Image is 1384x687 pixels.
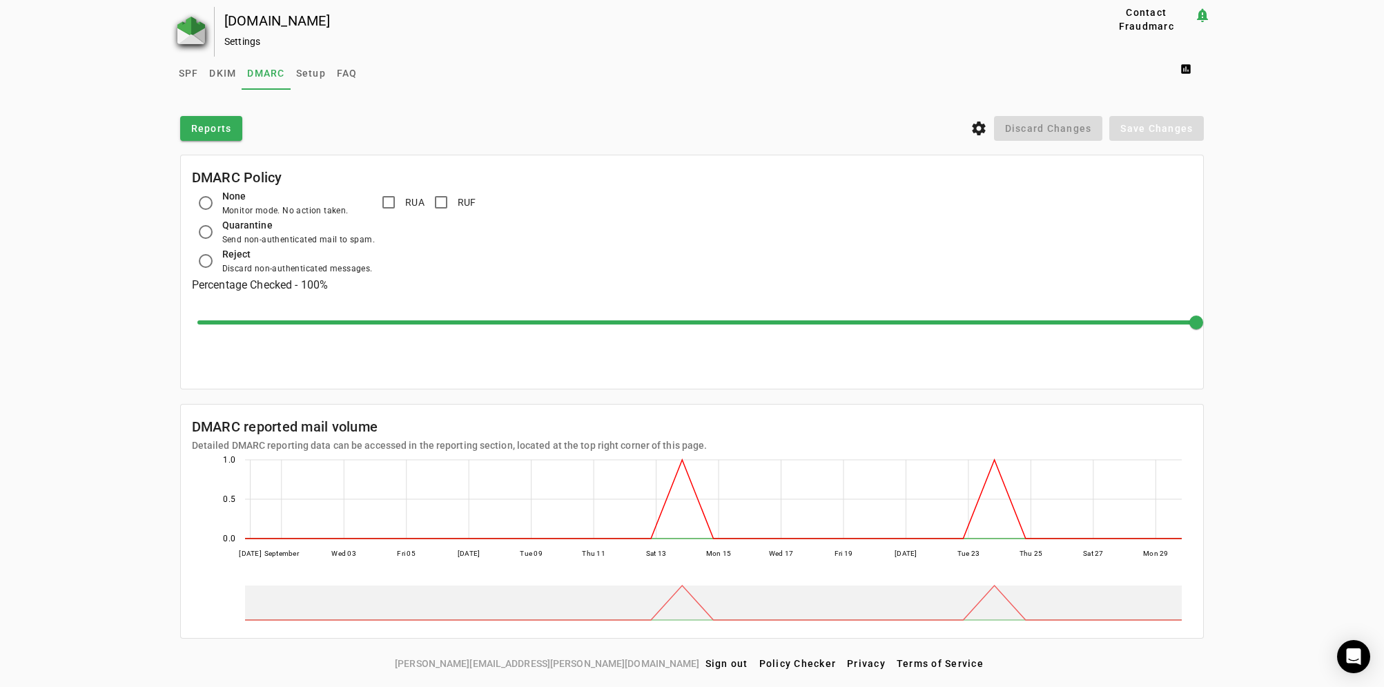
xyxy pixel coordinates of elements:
[222,204,349,217] div: Monitor mode. No action taken.
[247,68,284,78] span: DMARC
[957,550,979,557] text: Tue 23
[224,35,1054,48] div: Settings
[209,68,236,78] span: DKIM
[223,455,235,465] text: 1.0
[191,122,232,135] span: Reports
[264,550,299,557] text: September
[705,658,748,669] span: Sign out
[223,494,235,504] text: 0.5
[395,656,699,671] span: [PERSON_NAME][EMAIL_ADDRESS][PERSON_NAME][DOMAIN_NAME]
[180,116,243,141] button: Reports
[192,275,1193,295] h3: Percentage Checked - 100%
[841,651,891,676] button: Privacy
[222,217,375,233] div: Quarantine
[397,550,416,557] text: Fri 05
[291,57,331,90] a: Setup
[223,534,235,543] text: 0.0
[204,57,242,90] a: DKIM
[192,438,708,453] mat-card-subtitle: Detailed DMARC reporting data can be accessed in the reporting section, located at the top right ...
[897,658,984,669] span: Terms of Service
[458,550,480,557] text: [DATE]
[179,68,199,78] span: SPF
[222,233,375,246] div: Send non-authenticated mail to spam.
[192,166,282,188] mat-card-title: DMARC Policy
[520,550,543,557] text: Tue 09
[1098,7,1194,32] button: Contact Fraudmarc
[177,17,205,44] img: Fraudmarc Logo
[1337,640,1370,673] div: Open Intercom Messenger
[222,246,373,262] div: Reject
[222,188,349,204] div: None
[239,550,262,557] text: [DATE]
[192,416,708,438] mat-card-title: DMARC reported mail volume
[296,68,326,78] span: Setup
[242,57,290,90] a: DMARC
[759,658,837,669] span: Policy Checker
[1104,6,1189,33] span: Contact Fraudmarc
[455,195,476,209] label: RUF
[337,68,358,78] span: FAQ
[582,550,605,557] text: Thu 11
[331,57,363,90] a: FAQ
[222,262,373,275] div: Discard non-authenticated messages.
[224,14,1054,28] div: [DOMAIN_NAME]
[1019,550,1042,557] text: Thu 25
[197,306,1198,339] mat-slider: Percent
[971,120,987,137] i: settings
[1143,550,1169,557] text: Mon 29
[700,651,754,676] button: Sign out
[847,658,886,669] span: Privacy
[402,195,425,209] label: RUA
[705,550,730,557] text: Mon 15
[895,550,917,557] text: [DATE]
[1194,7,1211,23] mat-icon: notification_important
[1083,550,1104,557] text: Sat 27
[768,550,793,557] text: Wed 17
[891,651,989,676] button: Terms of Service
[645,550,666,557] text: Sat 13
[331,550,356,557] text: Wed 03
[173,57,204,90] a: SPF
[834,550,852,557] text: Fri 19
[754,651,842,676] button: Policy Checker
